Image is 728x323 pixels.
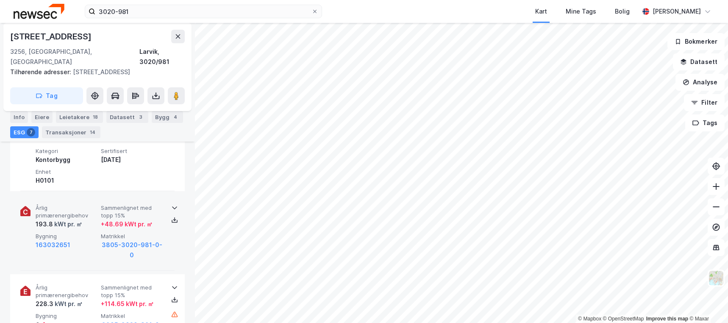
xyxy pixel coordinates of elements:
div: Mine Tags [566,6,596,17]
span: Sertifisert [101,148,163,155]
a: Mapbox [578,316,601,322]
div: 7 [27,128,35,136]
div: 18 [91,113,100,121]
div: 3256, [GEOGRAPHIC_DATA], [GEOGRAPHIC_DATA] [10,47,139,67]
img: Z [708,270,724,286]
div: [PERSON_NAME] [653,6,701,17]
button: 163032651 [36,240,70,250]
div: 3 [136,113,145,121]
button: Analyse [675,74,725,91]
button: Datasett [673,53,725,70]
div: Leietakere [56,111,103,123]
div: 4 [171,113,180,121]
div: [DATE] [101,155,163,165]
div: + 48.69 kWt pr. ㎡ [101,219,153,229]
button: Tag [10,87,83,104]
div: Kontrollprogram for chat [686,282,728,323]
div: ESG [10,126,39,138]
div: Kart [535,6,547,17]
span: Matrikkel [101,233,163,240]
button: Tags [685,114,725,131]
button: Bokmerker [667,33,725,50]
div: Bygg [152,111,183,123]
div: kWt pr. ㎡ [53,299,83,309]
span: Enhet [36,168,97,175]
div: Kontorbygg [36,155,97,165]
span: Kategori [36,148,97,155]
span: Sammenlignet med topp 15% [101,284,163,299]
div: Info [10,111,28,123]
span: Matrikkel [101,312,163,320]
div: 14 [88,128,97,136]
span: Bygning [36,233,97,240]
div: [STREET_ADDRESS] [10,67,178,77]
div: [STREET_ADDRESS] [10,30,93,43]
span: Årlig primærenergibehov [36,284,97,299]
button: Filter [684,94,725,111]
div: 228.3 [36,299,83,309]
input: Søk på adresse, matrikkel, gårdeiere, leietakere eller personer [95,5,311,18]
img: newsec-logo.f6e21ccffca1b3a03d2d.png [14,4,64,19]
div: Larvik, 3020/981 [139,47,185,67]
a: Improve this map [646,316,688,322]
span: Sammenlignet med topp 15% [101,204,163,219]
div: H0101 [36,175,97,186]
span: Tilhørende adresser: [10,68,73,75]
div: Eiere [31,111,53,123]
span: Årlig primærenergibehov [36,204,97,219]
a: OpenStreetMap [603,316,644,322]
div: Transaksjoner [42,126,100,138]
button: 3805-3020-981-0-0 [101,240,163,260]
span: Bygning [36,312,97,320]
div: 193.8 [36,219,82,229]
div: Datasett [106,111,148,123]
div: + 114.65 kWt pr. ㎡ [101,299,154,309]
div: kWt pr. ㎡ [53,219,82,229]
iframe: Chat Widget [686,282,728,323]
div: Bolig [615,6,630,17]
